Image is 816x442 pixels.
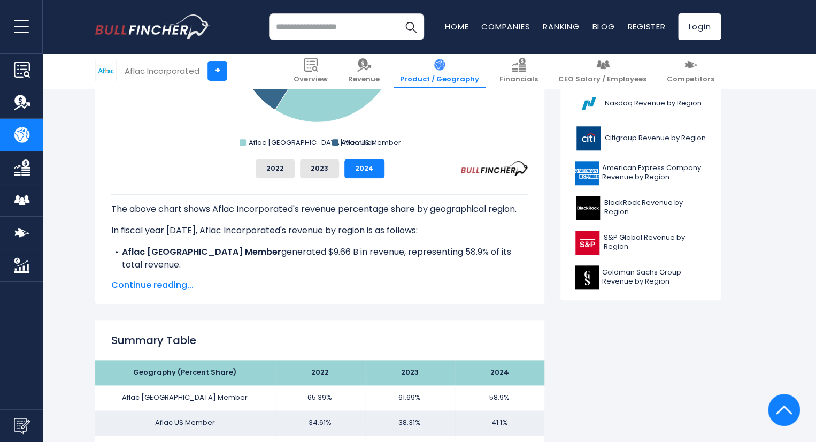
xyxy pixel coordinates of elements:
[95,14,210,39] a: Go to homepage
[592,21,614,32] a: Blog
[365,410,455,436] td: 38.31%
[111,271,528,284] li: generated $6.74 B in revenue, representing 41.1% of its total revenue.
[604,233,706,252] span: S&P Global Revenue by Region
[575,92,602,116] img: NDAQ logo
[365,360,455,385] th: 2023
[294,75,328,84] span: Overview
[660,54,721,88] a: Competitors
[341,138,401,148] text: Aflac US Member
[256,159,295,178] button: 2022
[602,164,706,182] span: American Express Company Revenue by Region
[543,21,579,32] a: Ranking
[604,199,706,217] span: BlackRock Revenue by Region
[111,194,528,348] div: The for Aflac Incorporated is the Aflac Japan Member, which represents 58.9% of its total revenue...
[455,385,544,410] td: 58.9%
[575,126,602,150] img: C logo
[455,410,544,436] td: 41.1%
[575,231,601,255] img: SPGI logo
[568,193,713,223] a: BlackRock Revenue by Region
[568,158,713,188] a: American Express Company Revenue by Region
[481,21,530,32] a: Companies
[575,161,599,185] img: AXP logo
[568,228,713,257] a: S&P Global Revenue by Region
[111,224,528,237] p: In fiscal year [DATE], Aflac Incorporated's revenue by region is as follows:
[394,54,486,88] a: Product / Geography
[207,61,227,81] a: +
[602,268,706,286] span: Goldman Sachs Group Revenue by Region
[122,271,197,284] b: Aflac US Member
[111,332,528,348] h2: Summary Table
[95,410,275,436] td: Aflac US Member
[575,196,601,220] img: BLK logo
[400,75,479,84] span: Product / Geography
[667,75,714,84] span: Competitors
[249,138,374,148] text: Aflac [GEOGRAPHIC_DATA] Member
[678,13,721,40] a: Login
[397,13,424,40] button: Search
[300,159,339,178] button: 2023
[568,124,713,153] a: Citigroup Revenue by Region
[344,159,384,178] button: 2024
[96,60,116,81] img: AFL logo
[568,89,713,118] a: Nasdaq Revenue by Region
[111,203,528,216] p: The above chart shows Aflac Incorporated's revenue percentage share by geographical region.
[95,385,275,410] td: Aflac [GEOGRAPHIC_DATA] Member
[342,54,386,88] a: Revenue
[568,263,713,292] a: Goldman Sachs Group Revenue by Region
[365,385,455,410] td: 61.69%
[275,410,365,436] td: 34.61%
[95,360,275,385] th: Geography (Percent Share)
[455,360,544,385] th: 2024
[627,21,665,32] a: Register
[493,54,544,88] a: Financials
[558,75,646,84] span: CEO Salary / Employees
[111,246,528,271] li: generated $9.66 B in revenue, representing 58.9% of its total revenue.
[122,246,281,258] b: Aflac [GEOGRAPHIC_DATA] Member
[275,385,365,410] td: 65.39%
[445,21,468,32] a: Home
[605,99,702,108] span: Nasdaq Revenue by Region
[575,265,599,289] img: GS logo
[605,134,706,143] span: Citigroup Revenue by Region
[348,75,380,84] span: Revenue
[111,279,528,292] span: Continue reading...
[275,360,365,385] th: 2022
[287,54,334,88] a: Overview
[499,75,538,84] span: Financials
[552,54,653,88] a: CEO Salary / Employees
[95,14,210,39] img: bullfincher logo
[125,65,199,77] div: Aflac Incorporated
